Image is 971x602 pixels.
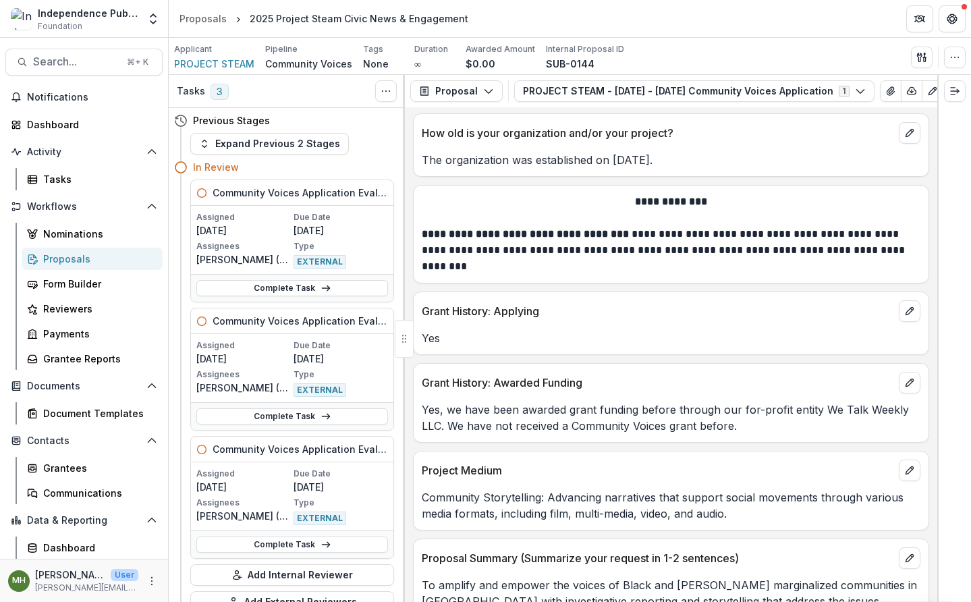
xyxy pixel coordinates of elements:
[43,227,152,241] div: Nominations
[922,80,943,102] button: Edit as form
[422,303,893,319] p: Grant History: Applying
[35,582,138,594] p: [PERSON_NAME][EMAIL_ADDRESS][DOMAIN_NAME]
[213,442,388,456] h5: Community Voices Application Evaluation
[22,402,163,425] a: Document Templates
[422,402,920,434] p: Yes, we have been awarded grant funding before through our for-profit entity We Talk Weekly LLC. ...
[294,512,346,525] span: EXTERNAL
[27,146,141,158] span: Activity
[38,20,82,32] span: Foundation
[177,86,205,97] h3: Tasks
[196,352,291,366] p: [DATE]
[190,133,349,155] button: Expand Previous 2 Stages
[196,280,388,296] a: Complete Task
[414,43,448,55] p: Duration
[294,468,388,480] p: Due Date
[35,568,105,582] p: [PERSON_NAME]
[12,576,26,585] div: Melissa Hamilton
[22,323,163,345] a: Payments
[27,515,141,526] span: Data & Reporting
[899,122,920,144] button: edit
[43,461,152,475] div: Grantees
[294,368,388,381] p: Type
[294,352,388,366] p: [DATE]
[43,327,152,341] div: Payments
[190,564,394,586] button: Add Internal Reviewer
[27,435,141,447] span: Contacts
[196,537,388,553] a: Complete Task
[196,240,291,252] p: Assignees
[196,497,291,509] p: Assignees
[5,113,163,136] a: Dashboard
[880,80,901,102] button: View Attached Files
[5,86,163,108] button: Notifications
[43,172,152,186] div: Tasks
[144,573,160,589] button: More
[11,8,32,30] img: Independence Public Media Foundation
[196,339,291,352] p: Assigned
[5,430,163,451] button: Open Contacts
[22,248,163,270] a: Proposals
[196,468,291,480] p: Assigned
[410,80,503,102] button: Proposal
[27,381,141,392] span: Documents
[213,186,388,200] h5: Community Voices Application Evaluation
[211,84,229,100] span: 3
[422,375,893,391] p: Grant History: Awarded Funding
[22,168,163,190] a: Tasks
[22,537,163,559] a: Dashboard
[294,240,388,252] p: Type
[5,49,163,76] button: Search...
[22,482,163,504] a: Communications
[422,489,920,522] p: Community Storytelling: Advancing narratives that support social movements through various media ...
[422,330,920,346] p: Yes
[899,372,920,393] button: edit
[196,509,291,523] p: [PERSON_NAME] ([PERSON_NAME][EMAIL_ADDRESS][DOMAIN_NAME])
[213,314,388,328] h5: Community Voices Application Evaluation
[294,339,388,352] p: Due Date
[294,223,388,238] p: [DATE]
[38,6,138,20] div: Independence Public Media Foundation
[43,302,152,316] div: Reviewers
[265,43,298,55] p: Pipeline
[22,223,163,245] a: Nominations
[5,375,163,397] button: Open Documents
[422,125,893,141] p: How old is your organization and/or your project?
[5,196,163,217] button: Open Workflows
[196,211,291,223] p: Assigned
[22,457,163,479] a: Grantees
[196,408,388,425] a: Complete Task
[196,252,291,267] p: [PERSON_NAME] ([PERSON_NAME][EMAIL_ADDRESS][DOMAIN_NAME])
[43,352,152,366] div: Grantee Reports
[43,277,152,291] div: Form Builder
[22,273,163,295] a: Form Builder
[899,460,920,481] button: edit
[546,57,594,71] p: SUB-0144
[33,55,119,68] span: Search...
[294,480,388,494] p: [DATE]
[265,57,352,71] p: Community Voices
[944,80,966,102] button: Expand right
[5,141,163,163] button: Open Activity
[422,152,920,168] p: The organization was established on [DATE].
[294,383,346,397] span: EXTERNAL
[294,255,346,269] span: EXTERNAL
[422,550,893,566] p: Proposal Summary (Summarize your request in 1-2 sentences)
[5,510,163,531] button: Open Data & Reporting
[363,43,383,55] p: Tags
[375,80,397,102] button: Toggle View Cancelled Tasks
[43,486,152,500] div: Communications
[174,57,254,71] a: PROJECT STEAM
[196,368,291,381] p: Assignees
[899,300,920,322] button: edit
[27,92,157,103] span: Notifications
[22,348,163,370] a: Grantee Reports
[196,223,291,238] p: [DATE]
[193,113,270,128] h4: Previous Stages
[43,541,152,555] div: Dashboard
[294,497,388,509] p: Type
[250,11,468,26] div: 2025 Project Steam Civic News & Engagement
[422,462,893,478] p: Project Medium
[193,160,239,174] h4: In Review
[363,57,389,71] p: None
